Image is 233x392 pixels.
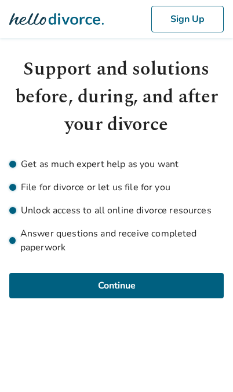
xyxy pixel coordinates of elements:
[9,180,224,194] li: File for divorce or let us file for you
[9,157,224,171] li: Get as much expert help as you want
[9,204,224,217] li: Unlock access to all online divorce resources
[9,56,224,139] h1: Support and solutions before, during, and after your divorce
[9,227,224,254] li: Answer questions and receive completed paperwork
[9,273,224,298] button: Continue
[151,6,224,32] button: Sign Up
